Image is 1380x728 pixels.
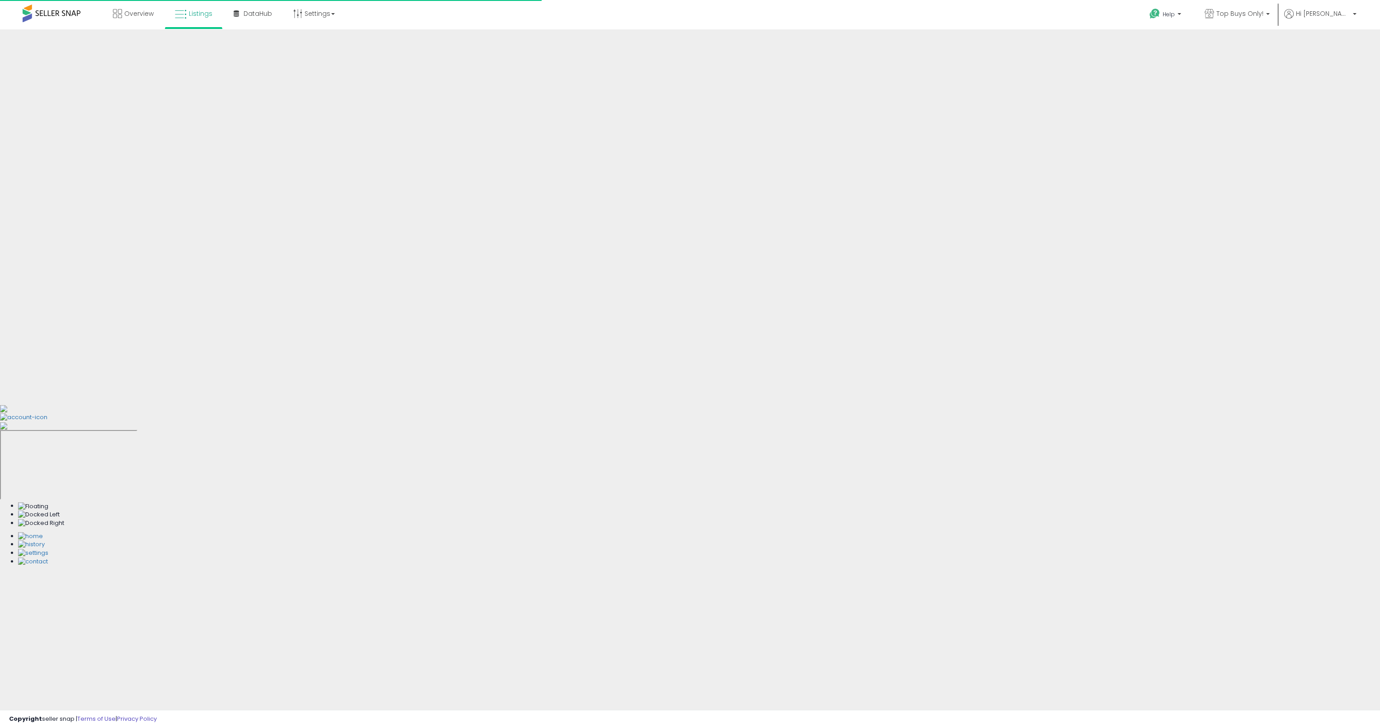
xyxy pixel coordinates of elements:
[18,558,48,566] img: Contact
[1149,8,1160,19] i: Get Help
[189,9,212,18] span: Listings
[18,549,48,558] img: Settings
[244,9,272,18] span: DataHub
[1296,9,1350,18] span: Hi [PERSON_NAME]
[18,511,60,519] img: Docked Left
[124,9,154,18] span: Overview
[1142,1,1190,29] a: Help
[18,532,43,541] img: Home
[1284,9,1357,29] a: Hi [PERSON_NAME]
[1163,10,1175,18] span: Help
[1216,9,1263,18] span: Top Buys Only!
[18,540,45,549] img: History
[18,519,64,528] img: Docked Right
[18,502,48,511] img: Floating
